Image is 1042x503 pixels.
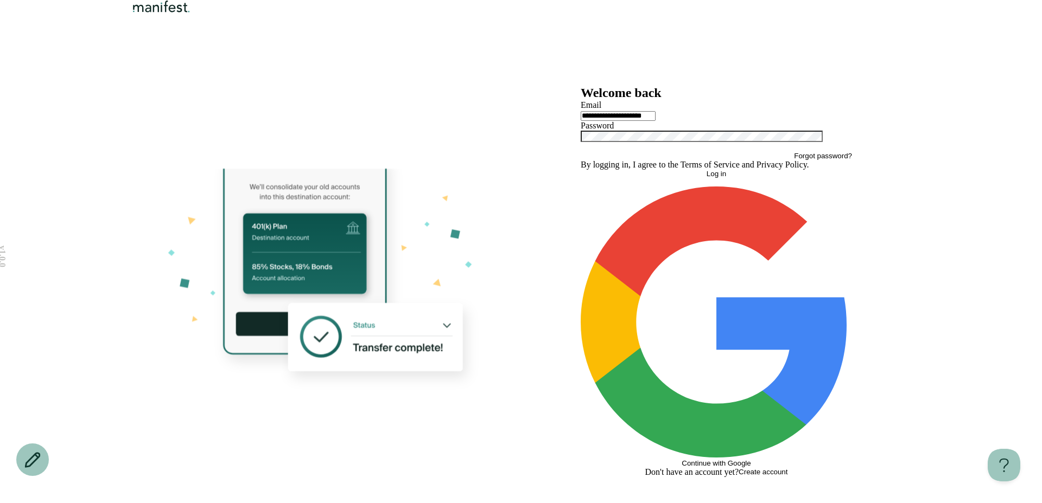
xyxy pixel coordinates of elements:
[757,160,807,169] a: Privacy Policy
[988,449,1020,481] iframe: Toggle Customer Support
[581,86,852,100] h2: Welcome back
[581,121,614,130] label: Password
[581,160,852,170] p: By logging in, I agree to the and .
[645,467,739,477] span: Don't have an account yet?
[581,170,852,178] button: Log in
[581,186,852,467] button: Continue with Google
[682,459,751,467] span: Continue with Google
[681,160,740,169] a: Terms of Service
[707,170,726,178] span: Log in
[739,468,787,476] button: Create account
[581,100,601,109] label: Email
[794,152,852,160] button: Forgot password?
